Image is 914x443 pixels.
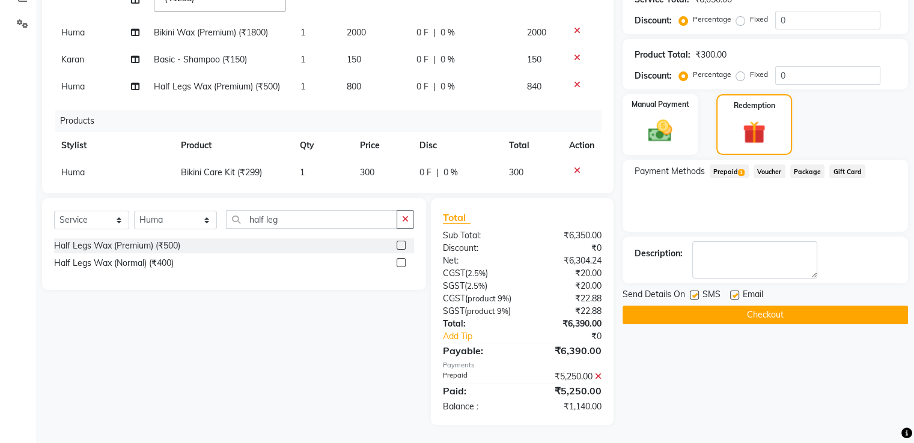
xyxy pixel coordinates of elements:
label: Manual Payment [632,99,689,110]
div: ₹6,350.00 [522,229,611,242]
span: Bikini Care Kit (₹299) [181,167,262,178]
span: 2.5% [467,281,485,291]
span: 300 [509,167,523,178]
div: Balance : [434,400,522,413]
div: ₹20.00 [522,267,611,280]
th: Total [502,132,562,159]
span: | [436,166,439,179]
span: 0 % [440,53,455,66]
div: ( ) [434,280,522,292]
div: Payable: [434,343,522,358]
th: Price [353,132,413,159]
span: 0 F [416,53,428,66]
span: | [433,53,436,66]
span: Email [743,288,763,303]
div: ₹1,140.00 [522,400,611,413]
span: 0 F [416,26,428,39]
span: 1 [300,81,305,92]
div: ( ) [434,292,522,305]
span: CGST [443,293,465,304]
span: Basic - Shampoo (₹150) [154,54,247,65]
span: 150 [527,54,541,65]
span: Gift Card [829,164,865,178]
div: Payments [443,360,602,370]
span: Huma [61,81,85,92]
div: ₹6,390.00 [522,318,611,330]
div: Description: [635,247,683,260]
span: SGST [443,306,465,316]
span: Payment Methods [635,165,705,178]
div: Half Legs Wax (Premium) (₹500) [54,240,180,252]
span: | [433,26,436,39]
div: ₹6,304.24 [522,255,611,267]
span: 0 % [440,80,455,93]
span: 2.5% [468,268,486,278]
button: Checkout [623,306,908,324]
span: product [467,306,495,316]
span: CGST [443,268,465,279]
span: Half Legs Wax (Premium) (₹500) [154,81,280,92]
span: Voucher [754,164,785,178]
span: 300 [360,167,374,178]
span: 9% [497,306,508,316]
div: Sub Total: [434,229,522,242]
label: Percentage [693,14,731,25]
th: Product [174,132,293,159]
div: Prepaid [434,370,522,383]
label: Redemption [734,100,775,111]
div: Discount: [434,242,522,255]
label: Fixed [750,14,768,25]
div: ( ) [434,305,522,318]
div: Products [55,110,611,132]
span: 0 F [416,80,428,93]
span: product [468,294,496,303]
div: ( ) [434,267,522,280]
span: 2000 [527,27,546,38]
span: 150 [347,54,361,65]
span: Total [443,211,471,224]
span: Prepaid [710,164,749,178]
div: ₹20.00 [522,280,611,292]
label: Fixed [750,69,768,80]
div: Product Total: [635,49,690,61]
span: 0 F [419,166,431,179]
div: ₹5,250.00 [522,384,611,398]
span: 1 [300,27,305,38]
span: Package [790,164,825,178]
span: Bikini Wax (Premium) (₹1800) [154,27,268,38]
th: Disc [412,132,502,159]
span: 0 % [443,166,458,179]
div: Discount: [635,14,672,27]
th: Qty [293,132,352,159]
div: Paid: [434,384,522,398]
span: Send Details On [623,288,685,303]
div: ₹0 [537,330,610,343]
div: ₹300.00 [695,49,727,61]
span: 1 [300,54,305,65]
div: Half Legs Wax (Normal) (₹400) [54,257,174,270]
span: Huma [61,27,85,38]
div: ₹0 [522,242,611,255]
input: Search or Scan [226,210,397,229]
span: Karan [61,54,84,65]
div: ₹22.88 [522,305,611,318]
span: Huma [61,167,85,178]
th: Stylist [54,132,174,159]
span: 2000 [347,27,366,38]
span: 840 [527,81,541,92]
div: ₹22.88 [522,292,611,305]
span: | [433,80,436,93]
div: Net: [434,255,522,267]
span: SGST [443,280,465,291]
label: Percentage [693,69,731,80]
div: Discount: [635,70,672,82]
div: Total: [434,318,522,330]
a: Add Tip [434,330,537,343]
span: SMS [702,288,721,303]
img: _gift.svg [736,118,773,146]
span: 9% [498,294,509,303]
img: _cash.svg [641,117,680,145]
div: ₹5,250.00 [522,370,611,383]
th: Action [562,132,602,159]
span: 1 [738,169,745,176]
